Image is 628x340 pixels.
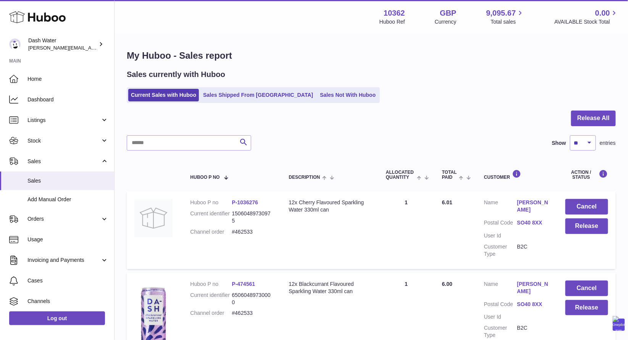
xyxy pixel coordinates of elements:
[435,18,457,26] div: Currency
[554,18,619,26] span: AVAILABLE Stock Total
[27,236,108,243] span: Usage
[289,281,370,295] div: 12x Blackcurrant Flavoured Sparkling Water 330ml can
[484,232,517,239] dt: User Id
[27,215,100,223] span: Orders
[190,199,232,206] dt: Huboo P no
[27,96,108,103] span: Dashboard
[484,313,517,321] dt: User Id
[232,210,274,225] dd: 15060489730975
[571,111,616,126] button: Release All
[27,177,108,184] span: Sales
[517,301,551,308] a: SO40 8XX
[127,50,616,62] h1: My Huboo - Sales report
[552,140,566,147] label: Show
[565,199,608,215] button: Cancel
[289,175,320,180] span: Description
[484,243,517,258] dt: Customer Type
[442,199,452,205] span: 6.01
[232,281,255,287] a: P-474561
[517,219,551,226] a: SO40 8XX
[9,38,21,50] img: james@dash-water.com
[484,219,517,228] dt: Postal Code
[517,281,551,295] a: [PERSON_NAME]
[190,210,232,225] dt: Current identifier
[190,310,232,317] dt: Channel order
[27,75,108,83] span: Home
[554,8,619,26] a: 0.00 AVAILABLE Stock Total
[9,311,105,325] a: Log out
[386,170,415,180] span: ALLOCATED Quantity
[232,199,258,205] a: P-1036276
[440,8,456,18] strong: GBP
[27,257,100,264] span: Invoicing and Payments
[27,117,100,124] span: Listings
[565,218,608,234] button: Release
[517,324,551,339] dd: B2C
[484,199,517,215] dt: Name
[200,89,316,101] a: Sales Shipped From [GEOGRAPHIC_DATA]
[28,45,153,51] span: [PERSON_NAME][EMAIL_ADDRESS][DOMAIN_NAME]
[600,140,616,147] span: entries
[484,170,550,180] div: Customer
[484,281,517,297] dt: Name
[517,199,551,213] a: [PERSON_NAME]
[565,281,608,296] button: Cancel
[190,281,232,288] dt: Huboo P no
[289,199,370,213] div: 12x Cherry Flavoured Sparkling Water 330ml can
[486,8,525,26] a: 9,095.67 Total sales
[317,89,378,101] a: Sales Not With Huboo
[27,158,100,165] span: Sales
[232,292,274,306] dd: 65060489730000
[27,277,108,284] span: Cases
[595,8,610,18] span: 0.00
[484,324,517,339] dt: Customer Type
[486,8,516,18] span: 9,095.67
[379,18,405,26] div: Huboo Ref
[128,89,199,101] a: Current Sales with Huboo
[27,137,100,144] span: Stock
[378,191,434,269] td: 1
[442,281,452,287] span: 6.00
[190,175,220,180] span: Huboo P no
[442,170,457,180] span: Total paid
[565,300,608,316] button: Release
[565,170,608,180] div: Action / Status
[484,301,517,310] dt: Postal Code
[27,298,108,305] span: Channels
[190,292,232,306] dt: Current identifier
[232,228,274,236] dd: #462533
[384,8,405,18] strong: 10362
[232,310,274,317] dd: #462533
[28,37,97,51] div: Dash Water
[27,196,108,203] span: Add Manual Order
[517,243,551,258] dd: B2C
[134,199,173,237] img: no-photo.jpg
[190,228,232,236] dt: Channel order
[127,69,225,80] h2: Sales currently with Huboo
[491,18,525,26] span: Total sales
